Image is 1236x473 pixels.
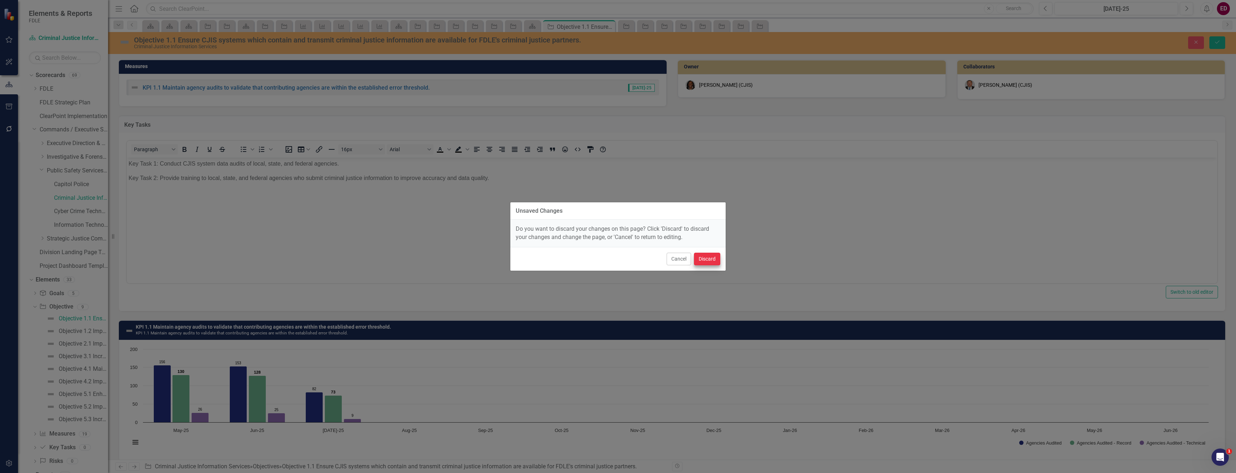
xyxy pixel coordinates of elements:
[2,16,1089,25] p: Key Task 2: Provide training to local, state, and federal agencies who submit criminal justice in...
[516,208,563,214] div: Unsaved Changes
[510,220,726,247] div: Do you want to discard your changes on this page? Click 'Discard' to discard your changes and cha...
[1226,449,1232,454] span: 1
[2,2,1089,10] p: Key Task 1: Conduct CJIS system data audits of local, state, and federal agencies.
[694,253,720,265] button: Discard
[1212,449,1229,466] iframe: Intercom live chat
[667,253,691,265] button: Cancel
